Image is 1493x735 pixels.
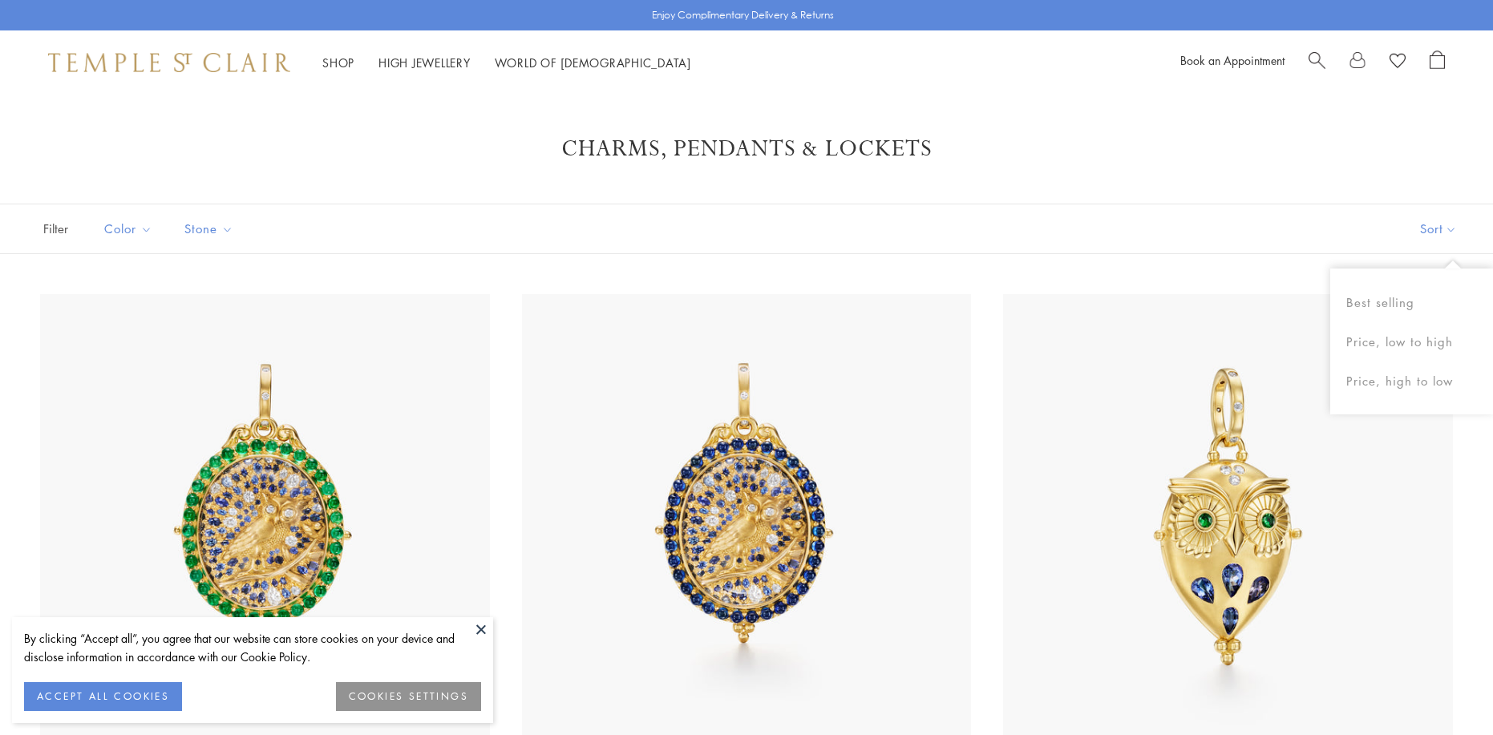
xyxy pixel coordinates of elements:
[24,682,182,711] button: ACCEPT ALL COOKIES
[64,135,1429,164] h1: Charms, Pendants & Lockets
[1180,52,1285,68] a: Book an Appointment
[1384,204,1493,253] button: Show sort by
[176,219,245,239] span: Stone
[336,682,481,711] button: COOKIES SETTINGS
[322,55,354,71] a: ShopShop
[96,219,164,239] span: Color
[1330,322,1493,361] button: Price, low to high
[322,53,691,73] nav: Main navigation
[495,55,691,71] a: World of [DEMOGRAPHIC_DATA]World of [DEMOGRAPHIC_DATA]
[172,211,245,247] button: Stone
[1309,50,1325,75] a: Search
[1330,361,1493,401] button: Price, high to low
[1430,50,1445,75] a: Open Shopping Bag
[1390,50,1406,75] a: View Wishlist
[92,211,164,247] button: Color
[1330,283,1493,322] button: Best selling
[24,629,481,666] div: By clicking “Accept all”, you agree that our website can store cookies on your device and disclos...
[48,53,290,72] img: Temple St. Clair
[378,55,471,71] a: High JewelleryHigh Jewellery
[652,7,834,23] p: Enjoy Complimentary Delivery & Returns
